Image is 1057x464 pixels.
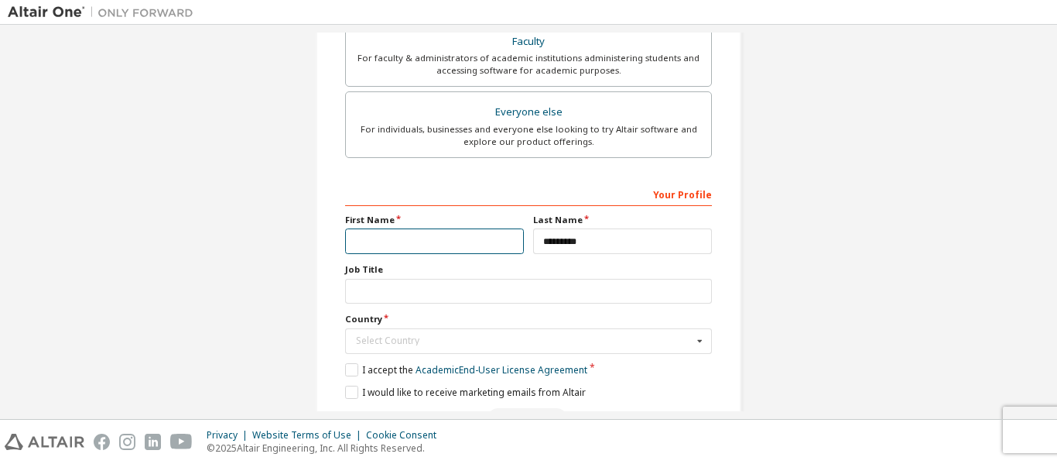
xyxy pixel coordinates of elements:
[355,101,702,123] div: Everyone else
[5,434,84,450] img: altair_logo.svg
[345,263,712,276] label: Job Title
[207,442,446,455] p: © 2025 Altair Engineering, Inc. All Rights Reserved.
[345,386,586,399] label: I would like to receive marketing emails from Altair
[345,313,712,325] label: Country
[416,363,587,376] a: Academic End-User License Agreement
[145,434,161,450] img: linkedin.svg
[207,429,252,442] div: Privacy
[356,336,693,345] div: Select Country
[8,5,201,20] img: Altair One
[252,429,366,442] div: Website Terms of Use
[355,31,702,53] div: Faculty
[119,434,135,450] img: instagram.svg
[94,434,110,450] img: facebook.svg
[170,434,193,450] img: youtube.svg
[345,181,712,206] div: Your Profile
[355,123,702,148] div: For individuals, businesses and everyone else looking to try Altair software and explore our prod...
[345,408,712,431] div: Read and acccept EULA to continue
[366,429,446,442] div: Cookie Consent
[533,214,712,226] label: Last Name
[345,363,587,376] label: I accept the
[345,214,524,226] label: First Name
[355,52,702,77] div: For faculty & administrators of academic institutions administering students and accessing softwa...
